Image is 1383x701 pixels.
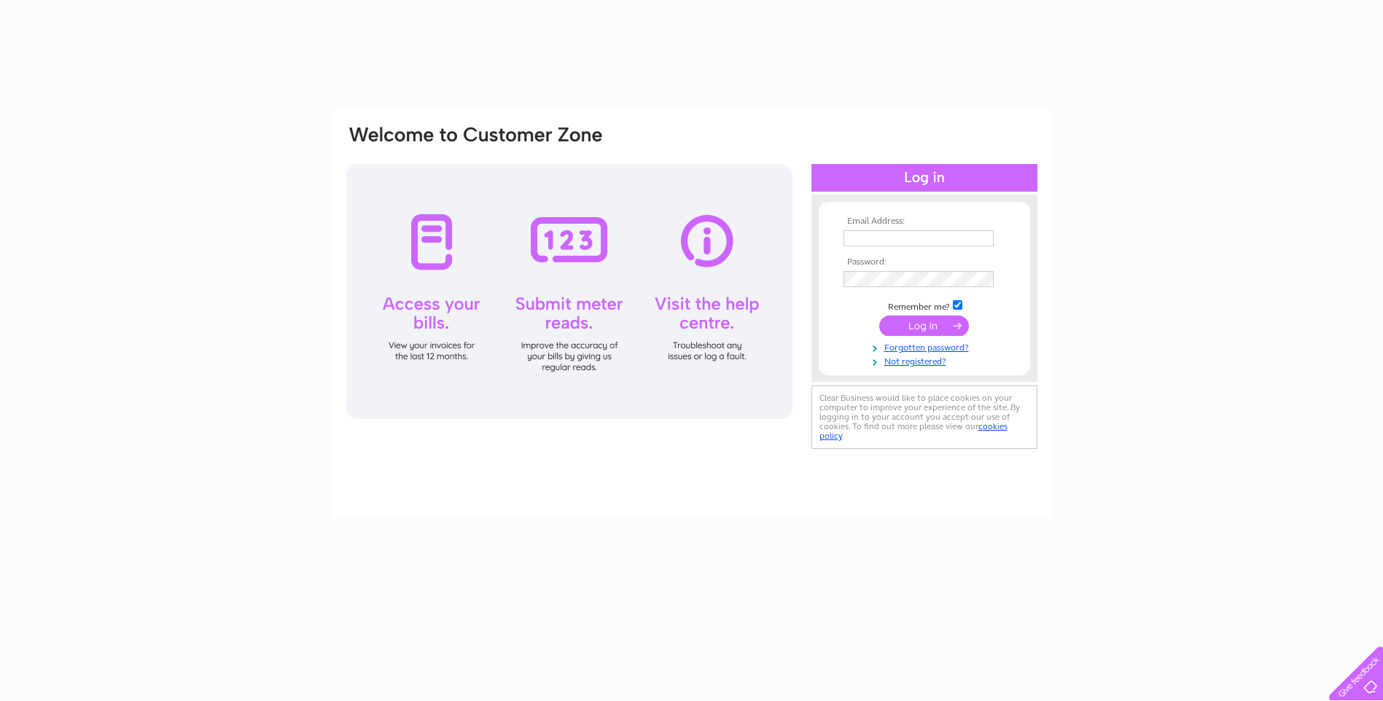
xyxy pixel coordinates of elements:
[879,316,969,336] input: Submit
[811,385,1037,449] div: Clear Business would like to place cookies on your computer to improve your experience of the sit...
[840,257,1009,267] th: Password:
[819,421,1008,441] a: cookies policy
[844,353,1009,367] a: Not registered?
[840,298,1009,313] td: Remember me?
[840,216,1009,227] th: Email Address:
[844,340,1009,353] a: Forgotten password?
